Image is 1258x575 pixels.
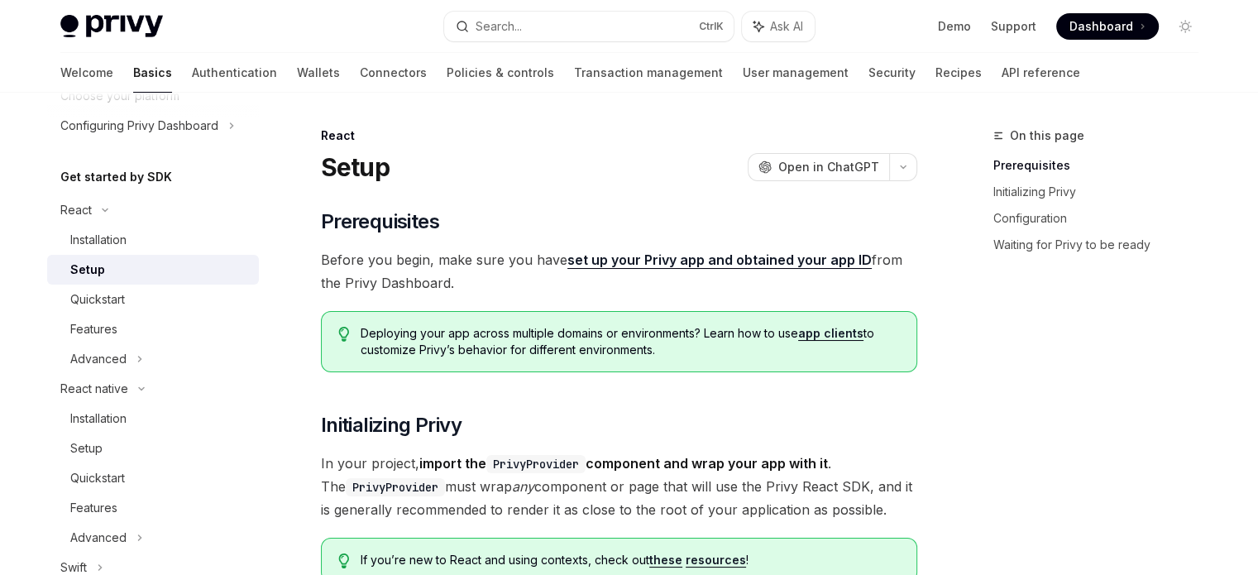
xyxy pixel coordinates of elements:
span: Dashboard [1069,18,1133,35]
span: Open in ChatGPT [778,159,879,175]
a: Setup [47,434,259,463]
a: Welcome [60,53,113,93]
a: Initializing Privy [993,179,1212,205]
a: Setup [47,255,259,285]
div: React [60,200,92,220]
code: PrivyProvider [486,455,586,473]
strong: import the component and wrap your app with it [419,455,828,472]
a: Installation [47,225,259,255]
div: Installation [70,409,127,429]
div: Setup [70,260,105,280]
div: Configuring Privy Dashboard [60,116,218,136]
a: API reference [1002,53,1080,93]
a: Quickstart [47,463,259,493]
span: Before you begin, make sure you have from the Privy Dashboard. [321,248,917,295]
a: Features [47,314,259,344]
h5: Get started by SDK [60,167,172,187]
div: Quickstart [70,290,125,309]
button: Open in ChatGPT [748,153,889,181]
a: these [649,553,682,568]
span: On this page [1010,126,1084,146]
span: Initializing Privy [321,412,462,438]
span: Ctrl K [699,20,724,33]
a: Installation [47,404,259,434]
div: Quickstart [70,468,125,488]
div: Features [70,319,117,339]
a: Support [991,18,1036,35]
button: Toggle dark mode [1172,13,1198,40]
a: Security [868,53,916,93]
div: Setup [70,438,103,458]
div: React native [60,379,128,399]
a: Configuration [993,205,1212,232]
a: Authentication [192,53,277,93]
span: Prerequisites [321,208,439,235]
span: If you’re new to React and using contexts, check out ! [361,552,899,568]
code: PrivyProvider [346,478,445,496]
a: Waiting for Privy to be ready [993,232,1212,258]
a: Connectors [360,53,427,93]
a: Prerequisites [993,152,1212,179]
span: Deploying your app across multiple domains or environments? Learn how to use to customize Privy’s... [361,325,899,358]
div: Advanced [70,349,127,369]
span: Ask AI [770,18,803,35]
img: light logo [60,15,163,38]
a: Dashboard [1056,13,1159,40]
svg: Tip [338,553,350,568]
a: resources [686,553,746,568]
div: Search... [476,17,522,36]
svg: Tip [338,327,350,342]
a: Features [47,493,259,523]
button: Ask AI [742,12,815,41]
a: Policies & controls [447,53,554,93]
a: Wallets [297,53,340,93]
a: Transaction management [574,53,723,93]
button: Search...CtrlK [444,12,734,41]
a: Recipes [935,53,982,93]
span: In your project, . The must wrap component or page that will use the Privy React SDK, and it is g... [321,452,917,521]
a: Basics [133,53,172,93]
a: app clients [798,326,863,341]
a: User management [743,53,849,93]
h1: Setup [321,152,390,182]
div: Installation [70,230,127,250]
em: any [512,478,534,495]
a: set up your Privy app and obtained your app ID [567,252,872,269]
div: Advanced [70,528,127,548]
div: React [321,127,917,144]
div: Features [70,498,117,518]
a: Quickstart [47,285,259,314]
a: Demo [938,18,971,35]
